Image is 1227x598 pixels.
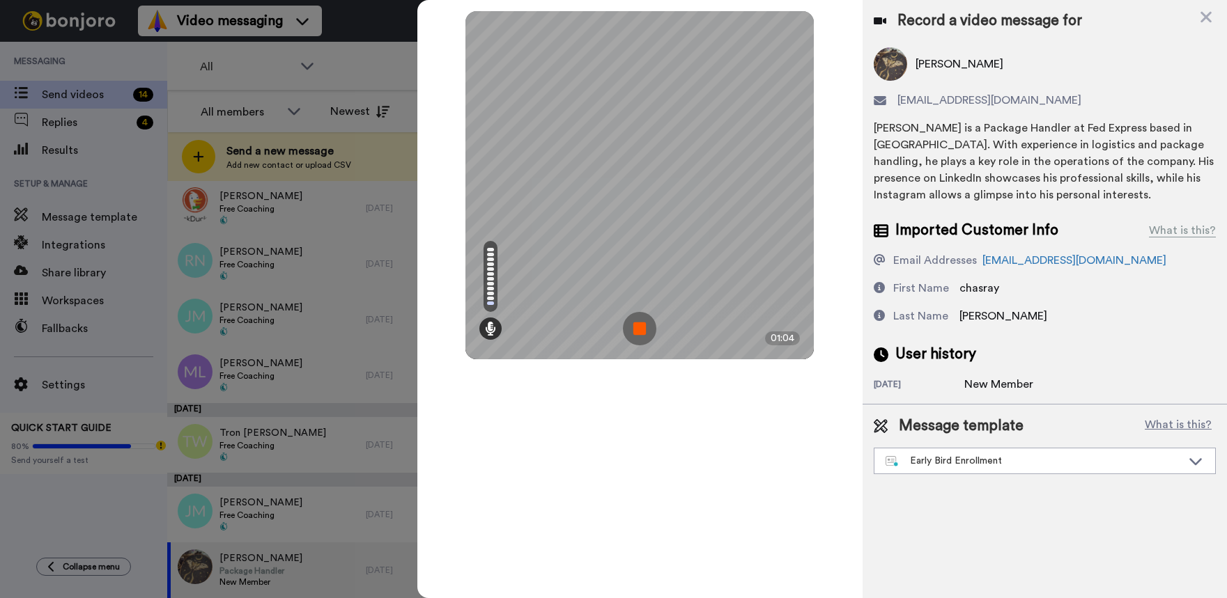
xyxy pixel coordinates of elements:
div: First Name [893,280,949,297]
div: Last Name [893,308,948,324]
button: What is this? [1141,416,1216,436]
div: 01:04 [765,331,800,345]
a: [EMAIL_ADDRESS][DOMAIN_NAME] [982,255,1166,266]
span: [PERSON_NAME] [959,310,1047,322]
div: [PERSON_NAME] is a Package Handler at Fed Express based in [GEOGRAPHIC_DATA]. With experience in ... [874,120,1216,203]
div: Early Bird Enrollment [886,454,1182,468]
span: User history [895,344,976,365]
div: What is this? [1149,222,1216,239]
span: Message template [899,416,1024,436]
div: New Member [964,376,1034,393]
span: chasray [959,283,999,294]
div: Email Addresses [893,252,977,269]
div: [DATE] [874,379,964,393]
span: [EMAIL_ADDRESS][DOMAIN_NAME] [897,92,1081,109]
img: ic_record_stop.svg [623,312,656,345]
span: Imported Customer Info [895,220,1058,241]
img: nextgen-template.svg [886,456,899,467]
